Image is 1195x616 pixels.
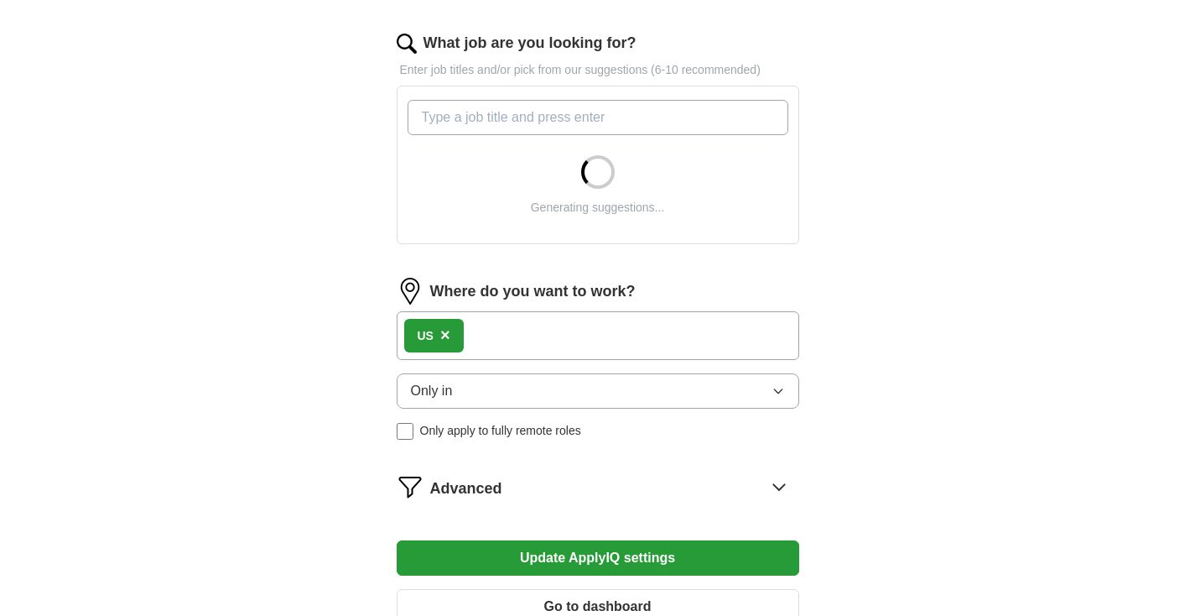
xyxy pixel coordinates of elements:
span: Only apply to fully remote roles [420,422,581,440]
img: location.png [397,278,423,305]
label: What job are you looking for? [423,32,636,55]
div: Generating suggestions... [531,199,665,217]
button: Only in [397,373,799,409]
span: × [440,326,450,344]
p: Enter job titles and/or pick from our suggestions (6-10 recommended) [397,61,799,79]
img: filter [397,473,423,500]
input: Type a job title and press enter [408,100,788,135]
span: Advanced [430,478,502,500]
span: Only in [411,381,453,401]
button: × [440,323,450,348]
button: Update ApplyIQ settings [397,540,799,576]
div: US [418,327,434,345]
label: Where do you want to work? [430,280,636,303]
input: Only apply to fully remote roles [397,423,413,440]
img: search.png [397,34,417,54]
